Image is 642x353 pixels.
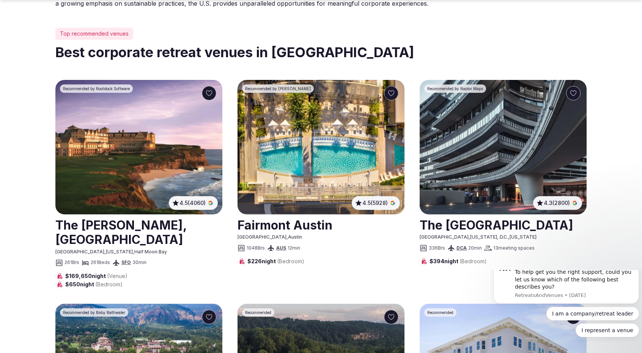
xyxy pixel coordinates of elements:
[55,28,133,40] div: Top recommended venues
[420,215,587,234] a: View venue
[55,249,104,255] span: [GEOGRAPHIC_DATA]
[508,234,510,240] span: ,
[104,249,106,255] span: ,
[3,37,149,67] div: Quick reply options
[60,84,133,93] div: Recommended by Rootstock Software
[65,259,79,266] span: 261 Brs
[245,310,271,315] span: Recommended
[106,249,133,255] span: [US_STATE]
[95,281,123,287] span: (Bedroom)
[468,245,482,251] span: 20 min
[242,84,314,93] div: Recommended by Zapier
[424,308,456,317] div: Recommended
[470,234,508,240] span: [US_STATE], D.C.
[286,234,288,240] span: ,
[133,249,134,255] span: ,
[55,215,222,249] a: View venue
[134,249,167,255] span: Half Moon Bay
[420,80,587,214] img: The Watergate Hotel
[288,245,300,251] span: 12 min
[456,245,467,251] a: DCA
[544,199,570,207] span: 4.3 (2800)
[276,245,286,251] a: AUS
[172,199,215,207] a: 4.5(4060)
[132,259,146,266] span: 30 min
[238,215,404,234] a: View venue
[107,273,127,279] span: (Venue)
[238,234,286,240] span: [GEOGRAPHIC_DATA]
[362,199,388,207] span: 4.5 (5928)
[490,270,642,342] iframe: Intercom notifications message
[247,258,304,265] span: $226 night
[242,308,274,317] div: Recommended
[55,215,222,249] h2: The [PERSON_NAME], [GEOGRAPHIC_DATA]
[355,199,397,207] a: 4.5(5928)
[429,245,445,251] span: 336 Brs
[65,281,123,288] span: $650 night
[288,234,302,240] span: Austin
[63,310,125,315] span: Recommended by Baby Bathwater
[121,259,131,265] a: SFO
[469,234,470,240] span: ,
[420,234,469,240] span: [GEOGRAPHIC_DATA]
[25,22,143,29] p: Message from RetreatsAndVenues, sent 3d ago
[427,310,453,315] span: Recommended
[60,308,128,317] div: Recommended by Baby Bathwater
[247,245,265,251] span: 1048 Brs
[459,258,487,264] span: (Bedroom)
[424,84,486,93] div: Recommended by Raptor Maps
[55,43,587,62] h2: Best corporate retreat venues in [GEOGRAPHIC_DATA]
[179,199,206,207] span: 4.5 (4060)
[420,215,587,234] h2: The [GEOGRAPHIC_DATA]
[91,259,110,266] span: 261 Beds
[536,199,579,207] a: 4.3(2800)
[510,234,537,240] span: [US_STATE]
[63,86,130,91] span: Recommended by Rootstock Software
[430,258,487,265] span: $394 night
[55,80,222,214] img: The Ritz-Carlton, Half Moon Bay
[56,37,149,50] button: Quick reply: I am a company/retreat leader
[420,80,587,214] a: See The Watergate Hotel
[65,272,127,280] span: $169,650 night
[238,215,404,234] h2: Fairmont Austin
[493,245,535,251] span: 13 meeting spaces
[238,80,404,214] a: See Fairmont Austin
[238,80,404,214] img: Fairmont Austin
[277,258,304,264] span: (Bedroom)
[245,86,311,91] span: Recommended by [PERSON_NAME]
[427,86,483,91] span: Recommended by Raptor Maps
[55,80,222,214] a: See The Ritz-Carlton, Half Moon Bay
[85,53,149,67] button: Quick reply: I represent a venue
